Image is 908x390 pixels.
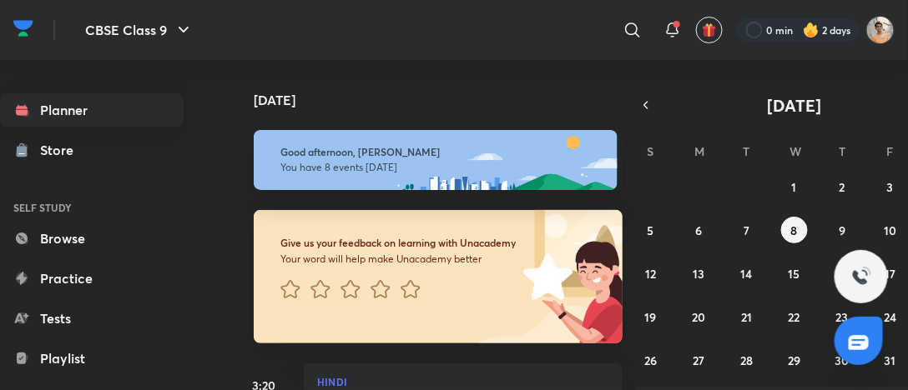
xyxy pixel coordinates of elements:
[791,222,798,238] abbr: October 8, 2025
[768,94,822,117] span: [DATE]
[638,217,664,243] button: October 5, 2025
[839,222,845,238] abbr: October 9, 2025
[638,303,664,330] button: October 19, 2025
[734,347,760,373] button: October 28, 2025
[851,267,871,287] img: ttu
[702,22,717,37] img: avatar
[789,266,800,282] abbr: October 15, 2025
[839,143,845,159] abbr: Thursday
[40,140,83,160] div: Store
[836,309,849,325] abbr: October 23, 2025
[884,222,896,238] abbr: October 10, 2025
[781,217,808,243] button: October 8, 2025
[877,217,904,243] button: October 10, 2025
[788,352,800,368] abbr: October 29, 2025
[829,260,855,287] button: October 16, 2025
[741,266,753,282] abbr: October 14, 2025
[877,173,904,200] button: October 3, 2025
[789,309,800,325] abbr: October 22, 2025
[693,266,704,282] abbr: October 13, 2025
[734,217,760,243] button: October 7, 2025
[829,303,855,330] button: October 23, 2025
[740,352,753,368] abbr: October 28, 2025
[254,93,639,107] h4: [DATE]
[693,352,704,368] abbr: October 27, 2025
[467,210,623,343] img: feedback_image
[781,347,808,373] button: October 29, 2025
[638,347,664,373] button: October 26, 2025
[254,130,618,190] img: afternoon
[744,222,749,238] abbr: October 7, 2025
[280,237,519,249] h6: Give us your feedback on learning with Unacademy
[695,222,702,238] abbr: October 6, 2025
[835,352,850,368] abbr: October 30, 2025
[13,16,33,41] img: Company Logo
[645,309,657,325] abbr: October 19, 2025
[685,303,712,330] button: October 20, 2025
[744,143,750,159] abbr: Tuesday
[648,222,654,238] abbr: October 5, 2025
[645,266,656,282] abbr: October 12, 2025
[884,309,896,325] abbr: October 24, 2025
[741,309,752,325] abbr: October 21, 2025
[280,252,519,266] p: Your word will help make Unacademy better
[829,217,855,243] button: October 9, 2025
[734,260,760,287] button: October 14, 2025
[781,303,808,330] button: October 22, 2025
[866,16,895,44] img: Aashman Srivastava
[317,377,609,387] p: Hindi
[877,260,904,287] button: October 17, 2025
[829,347,855,373] button: October 30, 2025
[877,303,904,330] button: October 24, 2025
[887,179,894,195] abbr: October 3, 2025
[792,179,797,195] abbr: October 1, 2025
[13,16,33,45] a: Company Logo
[648,143,654,159] abbr: Sunday
[781,173,808,200] button: October 1, 2025
[781,260,808,287] button: October 15, 2025
[75,13,204,47] button: CBSE Class 9
[280,161,596,174] p: You have 8 events [DATE]
[638,260,664,287] button: October 12, 2025
[696,17,723,43] button: avatar
[280,146,596,158] h6: Good afternoon, [PERSON_NAME]
[694,143,704,159] abbr: Monday
[685,347,712,373] button: October 27, 2025
[840,179,845,195] abbr: October 2, 2025
[885,266,895,282] abbr: October 17, 2025
[885,352,896,368] abbr: October 31, 2025
[829,173,855,200] button: October 2, 2025
[685,260,712,287] button: October 13, 2025
[803,22,820,38] img: streak
[685,217,712,243] button: October 6, 2025
[887,143,894,159] abbr: Friday
[644,352,657,368] abbr: October 26, 2025
[692,309,705,325] abbr: October 20, 2025
[734,303,760,330] button: October 21, 2025
[877,347,904,373] button: October 31, 2025
[790,143,802,159] abbr: Wednesday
